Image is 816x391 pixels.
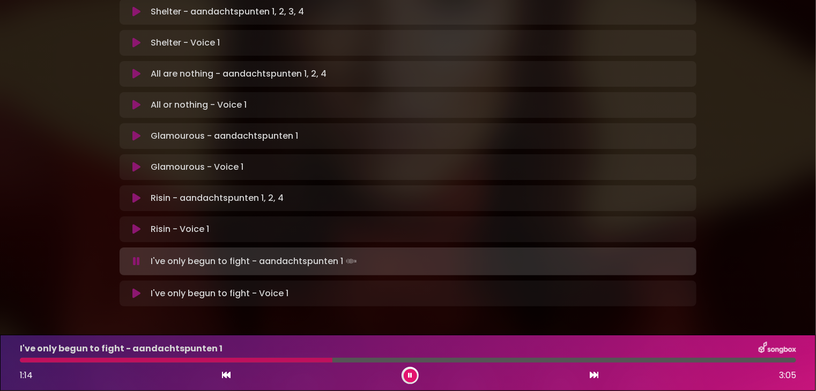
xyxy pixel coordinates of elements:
[151,287,289,300] p: I've only begun to fight - Voice 1
[151,254,359,269] p: I've only begun to fight - aandachtspunten 1
[151,67,327,80] p: All are nothing - aandachtspunten 1, 2, 4
[344,254,359,269] img: waveform4.gif
[151,223,210,236] p: Risin - Voice 1
[151,5,305,18] p: Shelter - aandachtspunten 1, 2, 3, 4
[151,99,247,111] p: All or nothing - Voice 1
[20,342,222,355] p: I've only begun to fight - aandachtspunten 1
[759,342,796,356] img: songbox-logo-white.png
[151,36,220,49] p: Shelter - Voice 1
[151,161,244,174] p: Glamourous - Voice 1
[151,130,299,142] p: Glamourous - aandachtspunten 1
[151,192,284,205] p: Risin - aandachtspunten 1, 2, 4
